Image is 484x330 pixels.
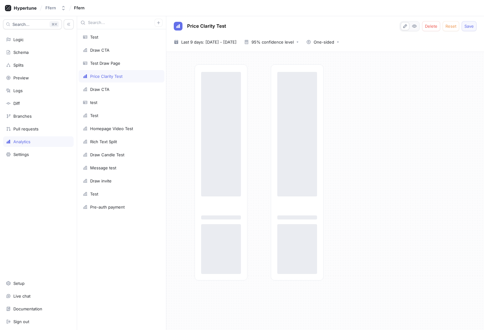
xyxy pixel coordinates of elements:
div: Draw CTA [90,48,109,53]
span: Ffern [74,6,85,10]
span: ‌ [277,215,317,219]
div: Pull requests [13,126,39,131]
div: Logic [13,37,24,42]
div: Sign out [13,319,29,324]
div: Diff [13,101,20,106]
span: ‌ [201,224,241,274]
div: Price Clarity Test [90,74,122,79]
div: Test [90,191,98,196]
span: Delete [425,24,437,28]
div: Rich Text Split [90,139,117,144]
div: Settings [13,152,29,157]
div: Test Draw Page [90,61,120,66]
span: Save [464,24,474,28]
button: 95% confidence level [242,37,301,47]
div: Analytics [13,139,30,144]
span: Search... [12,22,30,26]
div: K [49,21,59,27]
a: Documentation [3,304,74,314]
div: Setup [13,281,25,286]
div: Draw Candle Test [90,152,124,157]
span: Price Clarity Test [187,24,226,29]
div: Message test [90,165,116,170]
div: Draw CTA [90,87,109,92]
div: Pre-auth payment [90,205,125,210]
button: Search...K [3,19,62,29]
div: Test [90,35,98,40]
div: Test [90,113,98,118]
span: ‌ [277,224,317,274]
div: Draw invite [90,178,112,183]
div: Ffern [45,5,56,11]
button: One-sided [304,37,342,47]
div: Logs [13,88,23,93]
div: Preview [13,75,29,80]
div: Documentation [13,306,42,311]
div: Splits [13,63,24,68]
span: Last 9 days: [DATE] - [DATE] [181,39,237,45]
div: Branches [13,114,32,119]
button: Delete [422,21,440,31]
div: Live chat [13,294,30,299]
button: Ffern [43,3,68,13]
span: ‌ [201,72,241,196]
span: ‌ [277,72,317,196]
div: test [90,100,97,105]
div: Homepage Video Test [90,126,133,131]
span: Reset [445,24,456,28]
input: Search... [88,20,154,26]
span: ‌ [201,215,241,219]
div: 95% confidence level [251,40,294,44]
div: One-sided [314,40,334,44]
button: Save [462,21,477,31]
div: Schema [13,50,29,55]
button: Reset [443,21,459,31]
